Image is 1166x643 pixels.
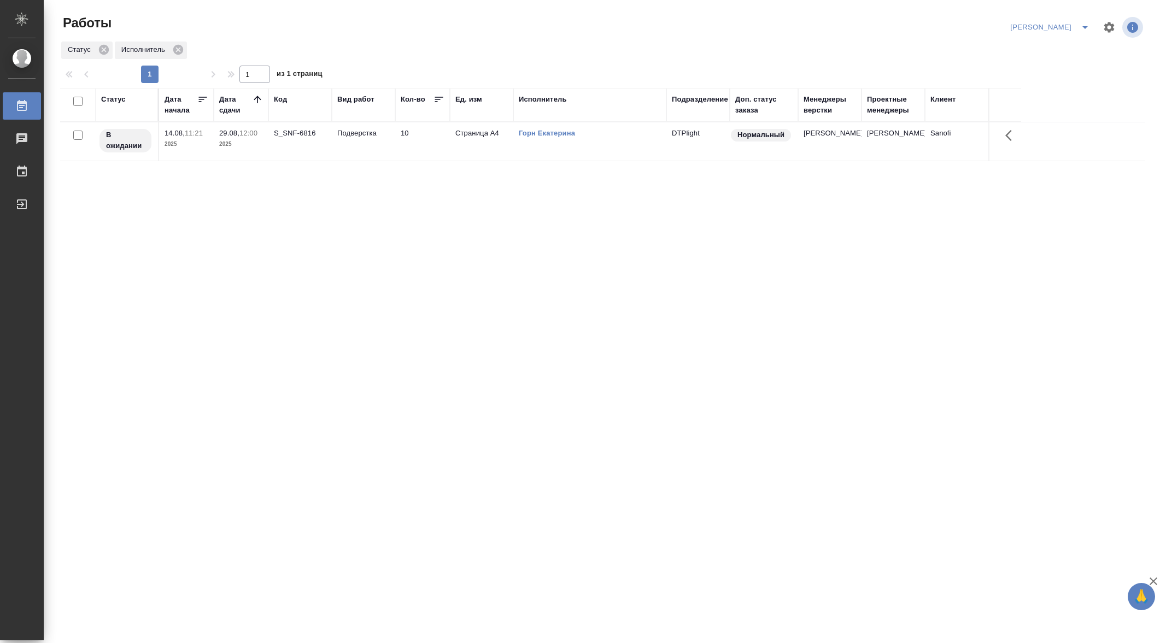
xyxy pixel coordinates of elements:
p: 29.08, [219,129,239,137]
div: S_SNF-6816 [274,128,326,139]
td: [PERSON_NAME] [862,122,925,161]
td: Страница А4 [450,122,513,161]
div: Исполнитель назначен, приступать к работе пока рано [98,128,153,154]
div: Вид работ [337,94,374,105]
p: Исполнитель [121,44,169,55]
p: 14.08, [165,129,185,137]
span: 🙏 [1132,585,1151,608]
p: 12:00 [239,129,257,137]
div: Исполнитель [519,94,567,105]
span: Работы [60,14,112,32]
div: Статус [101,94,126,105]
button: 🙏 [1128,583,1155,610]
td: 10 [395,122,450,161]
div: Статус [61,42,113,59]
div: Дата сдачи [219,94,252,116]
div: Клиент [930,94,956,105]
p: Нормальный [737,129,784,140]
span: из 1 страниц [277,67,323,83]
div: Исполнитель [115,42,187,59]
div: Код [274,94,287,105]
p: Sanofi [930,128,983,139]
p: В ожидании [106,129,145,151]
div: Ед. изм [455,94,482,105]
span: Посмотреть информацию [1122,17,1145,38]
p: 11:21 [185,129,203,137]
button: Здесь прячутся важные кнопки [999,122,1025,149]
div: split button [1007,19,1096,36]
span: Настроить таблицу [1096,14,1122,40]
div: Доп. статус заказа [735,94,793,116]
a: Горн Екатерина [519,129,575,137]
p: 2025 [219,139,263,150]
div: Подразделение [672,94,728,105]
div: Кол-во [401,94,425,105]
p: [PERSON_NAME] [804,128,856,139]
td: DTPlight [666,122,730,161]
p: Статус [68,44,95,55]
div: Менеджеры верстки [804,94,856,116]
div: Проектные менеджеры [867,94,919,116]
p: Подверстка [337,128,390,139]
div: Дата начала [165,94,197,116]
p: 2025 [165,139,208,150]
